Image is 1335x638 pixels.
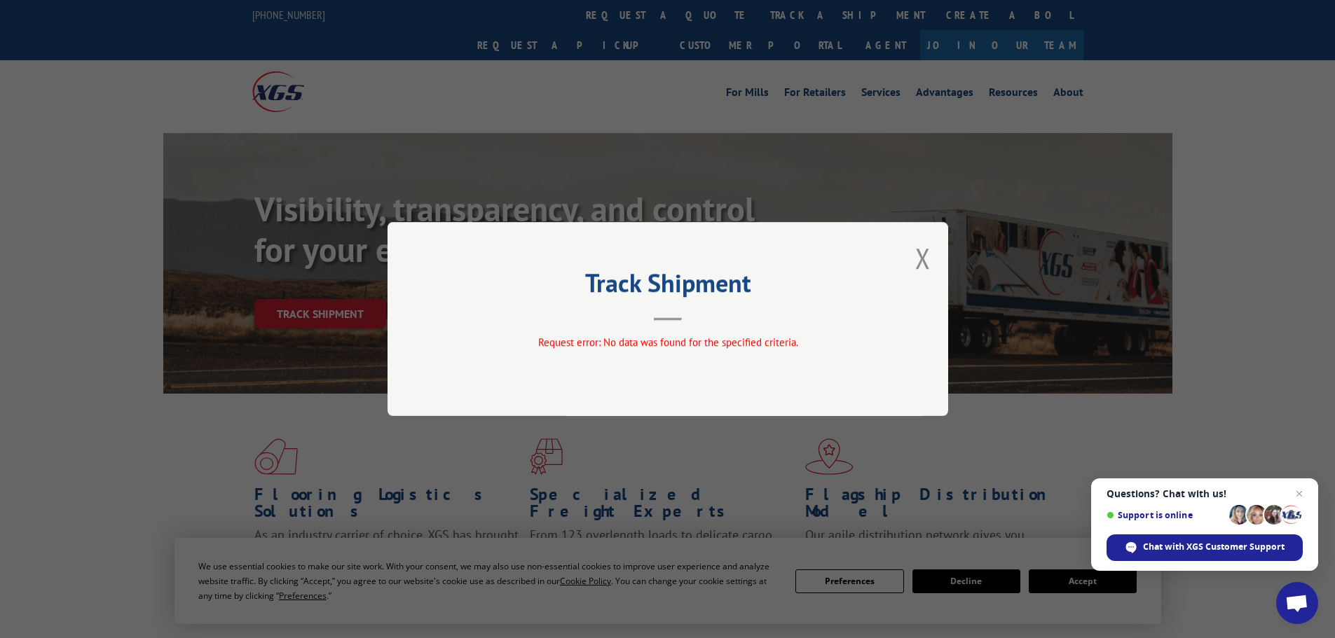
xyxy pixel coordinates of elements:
a: Open chat [1276,582,1318,624]
span: Request error: No data was found for the specified criteria. [538,335,797,349]
h2: Track Shipment [458,273,878,300]
button: Close modal [915,240,931,277]
span: Chat with XGS Customer Support [1143,541,1285,553]
span: Chat with XGS Customer Support [1107,534,1303,561]
span: Support is online [1107,510,1224,520]
span: Questions? Chat with us! [1107,488,1303,499]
